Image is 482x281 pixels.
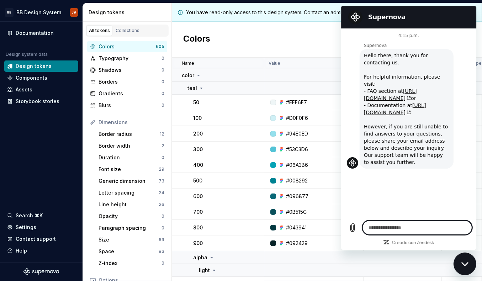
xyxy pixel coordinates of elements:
[182,72,194,79] p: color
[161,225,164,231] div: 0
[4,233,78,245] button: Contact support
[4,27,78,39] a: Documentation
[161,143,164,149] div: 2
[16,98,59,105] div: Storybook stories
[161,79,164,85] div: 0
[99,43,156,50] div: Colors
[16,63,52,70] div: Design tokens
[159,166,164,172] div: 29
[99,142,161,149] div: Border width
[16,235,56,243] div: Contact support
[16,30,54,37] div: Documentation
[193,177,202,184] p: 500
[16,9,61,16] div: BB Design System
[96,258,167,269] a: Z-index0
[286,161,308,169] div: #06A3B6
[16,247,27,254] div: Help
[16,86,32,93] div: Assets
[159,237,164,243] div: 69
[193,99,199,106] p: 50
[193,193,203,200] p: 600
[99,78,161,85] div: Borders
[99,189,159,196] div: Letter spacing
[286,130,308,137] div: #94E0ED
[96,246,167,257] a: Space83
[187,85,197,92] p: teal
[96,164,167,175] a: Font size29
[341,6,476,250] iframe: Ventana de mensajería
[99,260,161,267] div: Z-index
[159,202,164,207] div: 26
[159,190,164,196] div: 24
[99,213,161,220] div: Opacity
[286,193,308,200] div: #096877
[159,249,164,254] div: 83
[87,41,167,52] a: Colors605
[23,268,59,275] svg: Supernova Logo
[116,28,139,33] div: Collections
[87,53,167,64] a: Typography0
[99,131,160,138] div: Border radius
[193,146,203,153] p: 300
[269,60,280,66] p: Value
[99,67,161,74] div: Shadows
[72,10,76,15] div: JV
[4,245,78,256] button: Help
[161,213,164,219] div: 0
[186,9,396,16] p: You have read-only access to this design system. Contact an admin to upgrade your role.
[99,119,164,126] div: Dimensions
[161,67,164,73] div: 0
[99,102,161,109] div: Blurs
[96,152,167,163] a: Duration0
[99,154,161,161] div: Duration
[99,177,159,185] div: Generic dimension
[193,130,203,137] p: 200
[193,115,202,122] p: 100
[286,115,308,122] div: #D0F0F6
[16,224,36,231] div: Settings
[5,8,14,17] div: BB
[96,140,167,152] a: Border width2
[99,55,161,62] div: Typography
[96,128,167,140] a: Border radius12
[193,224,203,231] p: 800
[4,60,78,72] a: Design tokens
[193,208,203,216] p: 700
[4,84,78,95] a: Assets
[286,99,307,106] div: #EFF6F7
[96,222,167,234] a: Paragraph spacing0
[156,44,164,49] div: 605
[99,236,159,243] div: Size
[99,166,159,173] div: Font size
[183,33,210,46] h2: Colors
[96,187,167,198] a: Letter spacing24
[286,177,308,184] div: #008292
[87,76,167,88] a: Borders0
[199,267,210,274] p: light
[193,161,203,169] p: 400
[99,90,161,97] div: Gradients
[286,208,307,216] div: #0B515C
[4,96,78,107] a: Storybook stories
[286,224,307,231] div: #043941
[16,74,47,81] div: Components
[286,146,308,153] div: #53C3D6
[161,102,164,108] div: 0
[96,234,167,245] a: Size69
[89,28,110,33] div: All tokens
[99,248,159,255] div: Space
[89,9,169,16] div: Design tokens
[87,64,167,76] a: Shadows0
[161,260,164,266] div: 0
[182,60,194,66] p: Name
[161,91,164,96] div: 0
[161,55,164,61] div: 0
